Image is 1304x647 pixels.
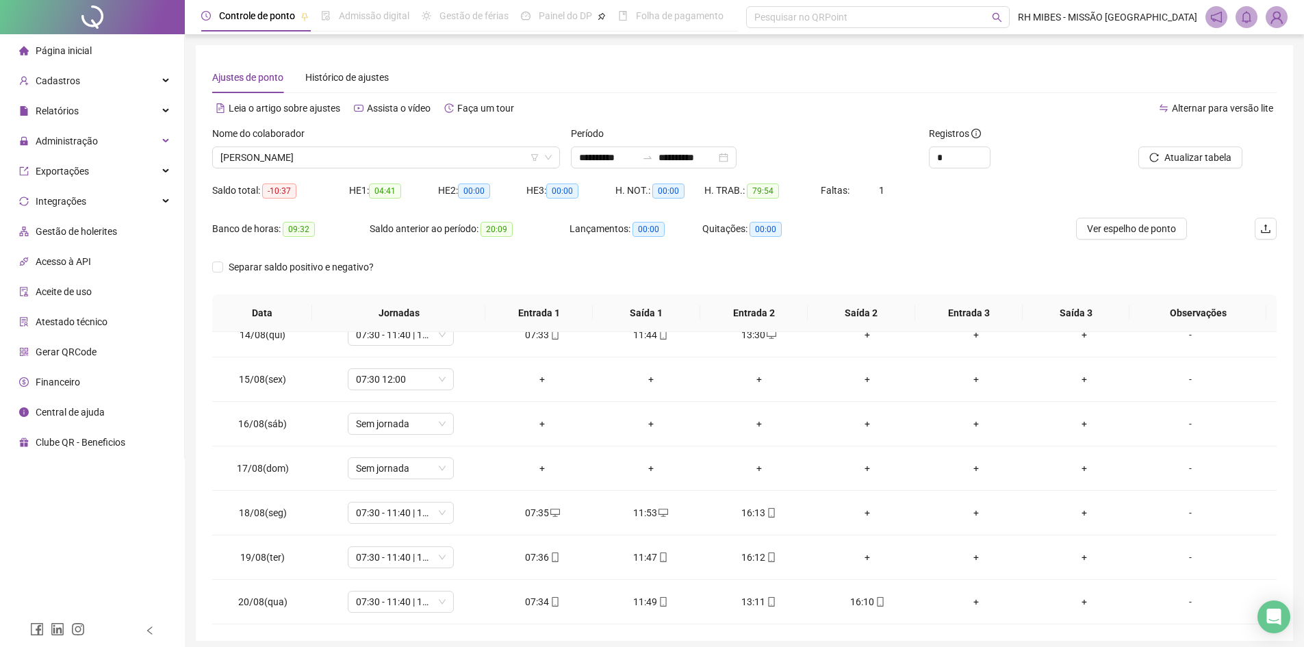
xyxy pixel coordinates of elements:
[237,463,289,474] span: 17/08(dom)
[933,594,1019,609] div: +
[71,622,85,636] span: instagram
[700,294,808,332] th: Entrada 2
[283,222,315,237] span: 09:32
[1159,103,1168,113] span: swap
[549,330,560,340] span: mobile
[1150,505,1231,520] div: -
[19,377,29,387] span: dollar
[239,507,287,518] span: 18/08(seg)
[457,103,514,114] span: Faça um tour
[240,552,285,563] span: 19/08(ter)
[549,553,560,562] span: mobile
[821,185,852,196] span: Faltas:
[874,597,885,607] span: mobile
[422,11,431,21] span: sun
[36,166,89,177] span: Exportações
[356,503,446,523] span: 07:30 - 11:40 | 13:00 - 15:50
[636,10,724,21] span: Folha de pagamento
[824,594,910,609] div: 16:10
[1041,416,1127,431] div: +
[615,183,704,199] div: H. NOT.:
[1041,550,1127,565] div: +
[933,416,1019,431] div: +
[499,416,585,431] div: +
[1140,305,1255,320] span: Observações
[19,136,29,146] span: lock
[657,508,668,518] span: desktop
[765,330,776,340] span: desktop
[607,372,693,387] div: +
[716,327,802,342] div: 13:30
[36,286,92,297] span: Aceite de uso
[652,183,685,199] span: 00:00
[19,257,29,266] span: api
[1257,600,1290,633] div: Open Intercom Messenger
[1150,416,1231,431] div: -
[808,294,915,332] th: Saída 2
[499,461,585,476] div: +
[704,183,821,199] div: H. TRAB.:
[593,294,700,332] th: Saída 1
[539,10,592,21] span: Painel do DP
[356,592,446,612] span: 07:30 - 11:40 | 13:00 - 15:50
[716,550,802,565] div: 16:12
[915,294,1023,332] th: Entrada 3
[19,287,29,296] span: audit
[19,437,29,447] span: gift
[1138,147,1242,168] button: Atualizar tabela
[549,597,560,607] span: mobile
[201,11,211,21] span: clock-circle
[36,105,79,116] span: Relatórios
[1172,103,1273,114] span: Alternar para versão lite
[36,377,80,388] span: Financeiro
[356,547,446,568] span: 07:30 - 11:40 | 13:00 - 15:50
[36,316,107,327] span: Atestado técnico
[212,183,349,199] div: Saldo total:
[36,346,97,357] span: Gerar QRCode
[219,10,295,21] span: Controle de ponto
[145,626,155,635] span: left
[19,227,29,236] span: apartment
[747,183,779,199] span: 79:54
[824,550,910,565] div: +
[716,461,802,476] div: +
[220,147,552,168] span: MARIA LAURA SANTOS DE SOUZA
[499,505,585,520] div: 07:35
[642,152,653,163] span: swap-right
[444,103,454,113] span: history
[1087,221,1176,236] span: Ver espelho de ponto
[1150,327,1231,342] div: -
[933,461,1019,476] div: +
[229,103,340,114] span: Leia o artigo sobre ajustes
[36,407,105,418] span: Central de ajuda
[824,327,910,342] div: +
[212,221,370,237] div: Banco de horas:
[36,256,91,267] span: Acesso à API
[824,461,910,476] div: +
[750,222,782,237] span: 00:00
[212,294,312,332] th: Data
[544,153,552,162] span: down
[607,594,693,609] div: 11:49
[521,11,530,21] span: dashboard
[354,103,363,113] span: youtube
[367,103,431,114] span: Assista o vídeo
[824,372,910,387] div: +
[321,11,331,21] span: file-done
[212,126,314,141] label: Nome do colaborador
[499,327,585,342] div: 07:33
[305,72,389,83] span: Histórico de ajustes
[369,183,401,199] span: 04:41
[499,594,585,609] div: 07:34
[36,136,98,147] span: Administração
[301,12,309,21] span: pushpin
[356,458,446,479] span: Sem jornada
[1041,372,1127,387] div: +
[657,330,668,340] span: mobile
[824,416,910,431] div: +
[485,294,593,332] th: Entrada 1
[546,183,578,199] span: 00:00
[716,416,802,431] div: +
[598,12,606,21] span: pushpin
[765,553,776,562] span: mobile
